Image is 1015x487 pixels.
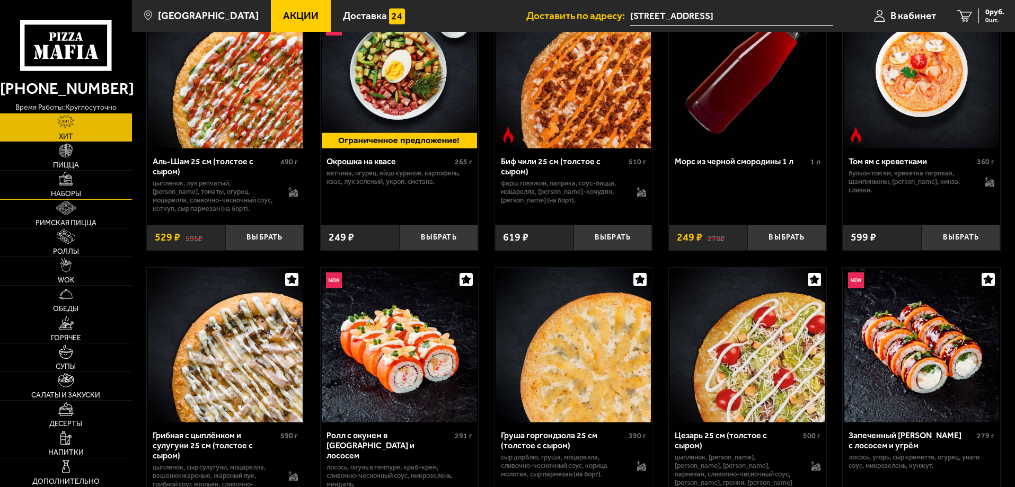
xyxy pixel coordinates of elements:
img: Острое блюдо [500,127,516,143]
span: Дополнительно [32,478,100,485]
button: Выбрать [225,225,304,251]
span: Супы [56,363,76,370]
span: 279 г [977,431,994,440]
span: 510 г [629,157,646,166]
div: Ролл с окунем в [GEOGRAPHIC_DATA] и лососем [326,430,452,461]
span: 619 ₽ [503,232,528,243]
button: Выбрать [400,225,478,251]
p: бульон том ям, креветка тигровая, шампиньоны, [PERSON_NAME], кинза, сливки. [849,169,974,194]
a: НовинкаРолл с окунем в темпуре и лососем [321,268,478,422]
img: Цезарь 25 см (толстое с сыром) [670,268,825,422]
span: 490 г [280,157,298,166]
a: Груша горгондзола 25 см (толстое с сыром) [495,268,652,422]
button: Выбрать [573,225,652,251]
div: Окрошка на квасе [326,156,452,166]
span: 249 ₽ [329,232,354,243]
img: Острое блюдо [848,127,864,143]
span: 599 ₽ [851,232,876,243]
p: сыр дорблю, груша, моцарелла, сливочно-чесночный соус, корица молотая, сыр пармезан (на борт). [501,453,626,479]
span: 1 л [810,157,820,166]
span: 0 шт. [985,17,1004,23]
a: НовинкаЗапеченный ролл Гурмэ с лососем и угрём [843,268,1000,422]
s: 278 ₽ [708,232,725,243]
p: фарш говяжий, паприка, соус-пицца, моцарелла, [PERSON_NAME]-кочудян, [PERSON_NAME] (на борт). [501,179,626,205]
span: 0 руб. [985,8,1004,16]
span: Доставить по адресу: [526,11,630,21]
span: Обеды [53,305,78,313]
span: 529 ₽ [155,232,180,243]
span: Десерты [49,420,82,428]
span: 500 г [803,431,820,440]
div: Том ям с креветками [849,156,974,166]
div: Грибная с цыплёнком и сулугуни 25 см (толстое с сыром) [153,430,278,461]
img: Новинка [326,272,342,288]
span: Напитки [48,449,84,456]
div: Морс из черной смородины 1 л [675,156,808,166]
span: Наборы [51,190,81,198]
div: Цезарь 25 см (толстое с сыром) [675,430,800,450]
span: [GEOGRAPHIC_DATA] [158,11,259,21]
span: Римская пицца [36,219,96,227]
span: WOK [58,277,74,284]
img: Новинка [848,272,864,288]
s: 595 ₽ [186,232,202,243]
span: 291 г [455,431,472,440]
span: 390 г [629,431,646,440]
img: 15daf4d41897b9f0e9f617042186c801.svg [389,8,405,24]
div: Биф чили 25 см (толстое с сыром) [501,156,626,176]
a: Цезарь 25 см (толстое с сыром) [669,268,826,422]
img: Запеченный ролл Гурмэ с лососем и угрём [844,268,999,422]
span: Роллы [53,248,79,255]
img: Груша горгондзола 25 см (толстое с сыром) [496,268,651,422]
div: Аль-Шам 25 см (толстое с сыром) [153,156,278,176]
span: В кабинет [890,11,936,21]
div: Запеченный [PERSON_NAME] с лососем и угрём [849,430,974,450]
a: Грибная с цыплёнком и сулугуни 25 см (толстое с сыром) [147,268,304,422]
span: Салаты и закуски [31,392,100,399]
span: 249 ₽ [677,232,702,243]
p: ветчина, огурец, яйцо куриное, картофель, квас, лук зеленый, укроп, сметана. [326,169,472,186]
p: лосось, угорь, Сыр креметте, огурец, унаги соус, микрозелень, кунжут. [849,453,994,470]
p: цыпленок, лук репчатый, [PERSON_NAME], томаты, огурец, моцарелла, сливочно-чесночный соус, кетчуп... [153,179,278,213]
span: Хит [59,133,73,140]
input: Ваш адрес доставки [630,6,833,26]
span: Акции [283,11,319,21]
span: 590 г [280,431,298,440]
img: Грибная с цыплёнком и сулугуни 25 см (толстое с сыром) [148,268,303,422]
img: Ролл с окунем в темпуре и лососем [322,268,476,422]
span: 360 г [977,157,994,166]
span: 265 г [455,157,472,166]
button: Выбрать [922,225,1000,251]
span: Горячее [51,334,81,342]
span: Доставка [343,11,387,21]
button: Выбрать [747,225,826,251]
span: Пицца [53,162,79,169]
div: Груша горгондзола 25 см (толстое с сыром) [501,430,626,450]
